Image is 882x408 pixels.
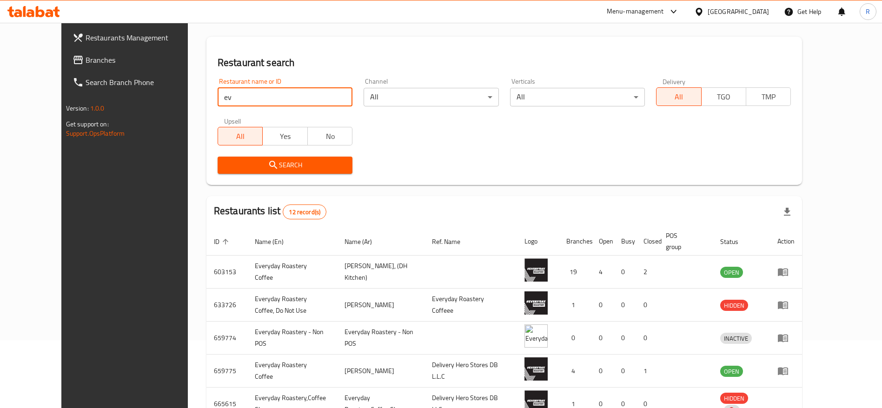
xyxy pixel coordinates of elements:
[559,256,591,289] td: 19
[720,393,748,404] span: HIDDEN
[307,127,352,145] button: No
[591,355,614,388] td: 0
[424,355,517,388] td: Delivery Hero Stores DB L.L.C
[720,300,748,311] span: HIDDEN
[636,227,658,256] th: Closed
[614,289,636,322] td: 0
[66,127,125,139] a: Support.OpsPlatform
[65,49,209,71] a: Branches
[866,7,870,17] span: R
[701,87,746,106] button: TGO
[750,90,787,104] span: TMP
[777,365,795,376] div: Menu
[720,236,750,247] span: Status
[206,256,247,289] td: 603153
[206,322,247,355] td: 659774
[614,322,636,355] td: 0
[364,88,498,106] div: All
[656,87,701,106] button: All
[720,267,743,278] span: OPEN
[524,258,548,282] img: Everyday Roastery Coffee
[424,289,517,322] td: Everyday Roastery Coffeee
[224,118,241,124] label: Upsell
[663,78,686,85] label: Delivery
[636,355,658,388] td: 1
[247,322,337,355] td: Everyday Roastery - Non POS
[777,332,795,343] div: Menu
[746,87,791,106] button: TMP
[636,322,658,355] td: 0
[218,127,263,145] button: All
[524,291,548,315] img: Everyday Roastery Coffee, Do Not Use
[225,159,345,171] span: Search
[614,256,636,289] td: 0
[247,289,337,322] td: Everyday Roastery Coffee, Do Not Use
[770,227,802,256] th: Action
[559,227,591,256] th: Branches
[720,300,748,311] div: HIDDEN
[337,322,425,355] td: Everyday Roastery - Non POS
[636,256,658,289] td: 2
[218,157,352,174] button: Search
[337,355,425,388] td: [PERSON_NAME]
[262,127,307,145] button: Yes
[432,236,472,247] span: Ref. Name
[206,289,247,322] td: 633726
[720,366,743,377] span: OPEN
[337,289,425,322] td: [PERSON_NAME]
[214,236,232,247] span: ID
[283,208,326,217] span: 12 record(s)
[591,227,614,256] th: Open
[66,118,109,130] span: Get support on:
[591,256,614,289] td: 4
[312,130,349,143] span: No
[218,56,791,70] h2: Restaurant search
[222,130,259,143] span: All
[591,322,614,355] td: 0
[65,26,209,49] a: Restaurants Management
[660,90,697,104] span: All
[345,236,384,247] span: Name (Ar)
[90,102,105,114] span: 1.0.0
[777,266,795,277] div: Menu
[720,333,752,344] span: INACTIVE
[86,54,201,66] span: Branches
[247,355,337,388] td: Everyday Roastery Coffee
[614,227,636,256] th: Busy
[524,357,548,381] img: Everyday Roastery Coffee
[720,366,743,377] div: OPEN
[218,88,352,106] input: Search for restaurant name or ID..
[776,201,798,223] div: Export file
[283,204,326,219] div: Total records count
[266,130,304,143] span: Yes
[510,88,645,106] div: All
[337,256,425,289] td: [PERSON_NAME], (DH Kitchen)
[614,355,636,388] td: 0
[247,256,337,289] td: Everyday Roastery Coffee
[86,77,201,88] span: Search Branch Phone
[517,227,559,256] th: Logo
[708,7,769,17] div: [GEOGRAPHIC_DATA]
[607,6,664,17] div: Menu-management
[591,289,614,322] td: 0
[255,236,296,247] span: Name (En)
[66,102,89,114] span: Version:
[777,299,795,310] div: Menu
[720,333,752,344] div: INACTIVE
[636,289,658,322] td: 0
[86,32,201,43] span: Restaurants Management
[559,289,591,322] td: 1
[666,230,702,252] span: POS group
[65,71,209,93] a: Search Branch Phone
[559,355,591,388] td: 4
[720,393,748,404] div: HIDDEN
[559,322,591,355] td: 0
[214,204,326,219] h2: Restaurants list
[705,90,743,104] span: TGO
[524,324,548,348] img: Everyday Roastery - Non POS
[206,355,247,388] td: 659775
